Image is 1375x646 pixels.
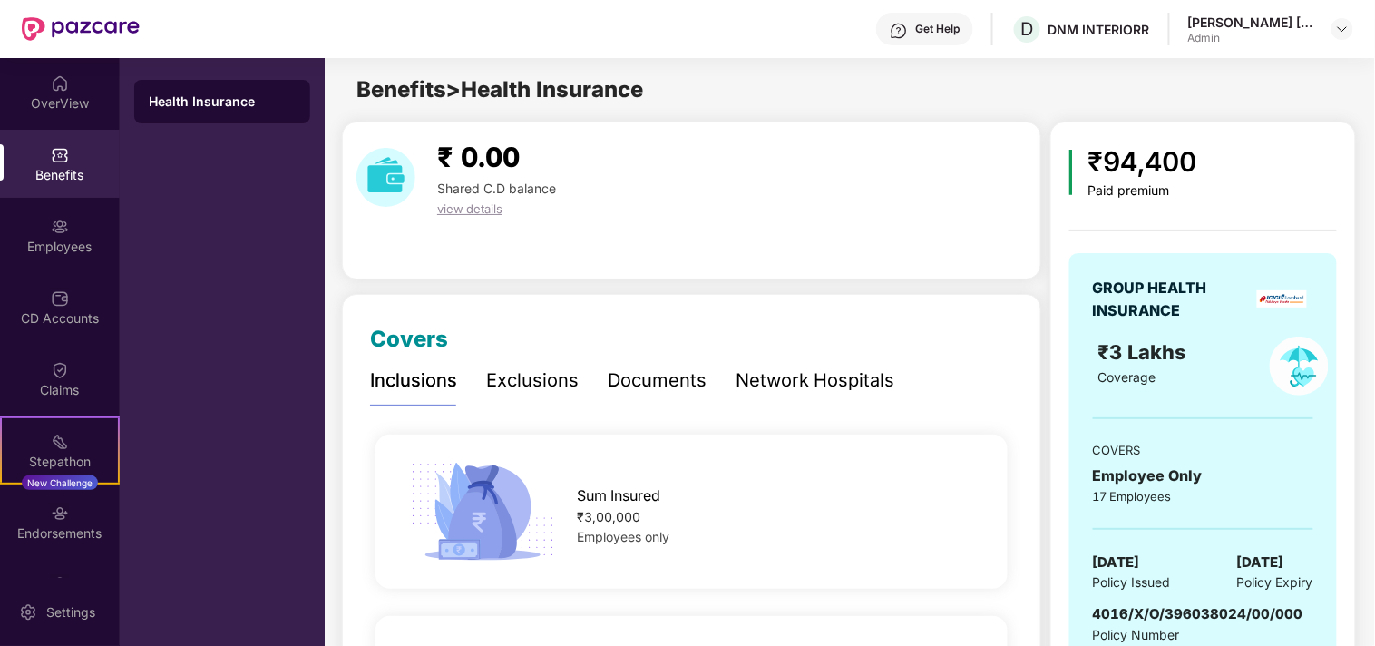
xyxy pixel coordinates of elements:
[149,93,296,111] div: Health Insurance
[1093,627,1180,642] span: Policy Number
[1093,441,1313,459] div: COVERS
[51,218,69,236] img: svg+xml;base64,PHN2ZyBpZD0iRW1wbG95ZWVzIiB4bWxucz0iaHR0cDovL3d3dy53My5vcmcvMjAwMC9zdmciIHdpZHRoPS...
[41,603,101,622] div: Settings
[370,326,448,352] span: Covers
[890,22,908,40] img: svg+xml;base64,PHN2ZyBpZD0iSGVscC0zMngzMiIgeG1sbnM9Imh0dHA6Ly93d3cudzMub3JnLzIwMDAvc3ZnIiB3aWR0aD...
[437,181,556,196] span: Shared C.D balance
[1188,14,1315,31] div: [PERSON_NAME] [PERSON_NAME]
[51,433,69,451] img: svg+xml;base64,PHN2ZyB4bWxucz0iaHR0cDovL3d3dy53My5vcmcvMjAwMC9zdmciIHdpZHRoPSIyMSIgaGVpZ2h0PSIyMC...
[1093,552,1140,573] span: [DATE]
[22,17,140,41] img: New Pazcare Logo
[1048,21,1150,38] div: DNM INTERIORR
[2,453,118,471] div: Stepathon
[51,504,69,523] img: svg+xml;base64,PHN2ZyBpZD0iRW5kb3JzZW1lbnRzIiB4bWxucz0iaHR0cDovL3d3dy53My5vcmcvMjAwMC9zdmciIHdpZH...
[51,146,69,164] img: svg+xml;base64,PHN2ZyBpZD0iQmVuZWZpdHMiIHhtbG5zPSJodHRwOi8vd3d3LnczLm9yZy8yMDAwL3N2ZyIgd2lkdGg9Ij...
[22,475,98,490] div: New Challenge
[51,576,69,594] img: svg+xml;base64,PHN2ZyBpZD0iTXlfT3JkZXJzIiBkYXRhLW5hbWU9Ik15IE9yZGVycyIgeG1sbnM9Imh0dHA6Ly93d3cudz...
[51,74,69,93] img: svg+xml;base64,PHN2ZyBpZD0iSG9tZSIgeG1sbnM9Imh0dHA6Ly93d3cudzMub3JnLzIwMDAvc3ZnIiB3aWR0aD0iMjAiIG...
[1087,141,1196,183] div: ₹94,400
[486,367,579,395] div: Exclusions
[1237,573,1313,592] span: Policy Expiry
[356,76,643,103] span: Benefits > Health Insurance
[608,367,707,395] div: Documents
[370,367,457,395] div: Inclusions
[1069,150,1074,195] img: icon
[1257,290,1307,308] img: insurerLogo
[577,529,669,544] span: Employees only
[1093,465,1313,487] div: Employee Only
[51,289,69,308] img: svg+xml;base64,PHN2ZyBpZD0iQ0RfQWNjb3VudHMiIGRhdGEtbmFtZT0iQ0QgQWNjb3VudHMiIHhtbG5zPSJodHRwOi8vd3...
[1021,18,1034,40] span: D
[1097,369,1156,385] span: Coverage
[437,141,520,173] span: ₹ 0.00
[1097,340,1192,364] span: ₹3 Lakhs
[1270,337,1329,396] img: policyIcon
[577,507,979,527] div: ₹3,00,000
[51,361,69,379] img: svg+xml;base64,PHN2ZyBpZD0iQ2xhaW0iIHhtbG5zPSJodHRwOi8vd3d3LnczLm9yZy8yMDAwL3N2ZyIgd2lkdGg9IjIwIi...
[1188,31,1315,45] div: Admin
[577,484,660,507] span: Sum Insured
[1237,552,1284,573] span: [DATE]
[1087,183,1196,199] div: Paid premium
[356,148,415,207] img: download
[437,201,502,216] span: view details
[405,457,561,566] img: icon
[915,22,960,36] div: Get Help
[1093,573,1171,592] span: Policy Issued
[19,603,37,622] img: svg+xml;base64,PHN2ZyBpZD0iU2V0dGluZy0yMHgyMCIgeG1sbnM9Imh0dHA6Ly93d3cudzMub3JnLzIwMDAvc3ZnIiB3aW...
[1335,22,1350,36] img: svg+xml;base64,PHN2ZyBpZD0iRHJvcGRvd24tMzJ4MzIiIHhtbG5zPSJodHRwOi8vd3d3LnczLm9yZy8yMDAwL3N2ZyIgd2...
[736,367,894,395] div: Network Hospitals
[1093,605,1303,622] span: 4016/X/O/396038024/00/000
[1093,487,1313,505] div: 17 Employees
[1093,277,1252,322] div: GROUP HEALTH INSURANCE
